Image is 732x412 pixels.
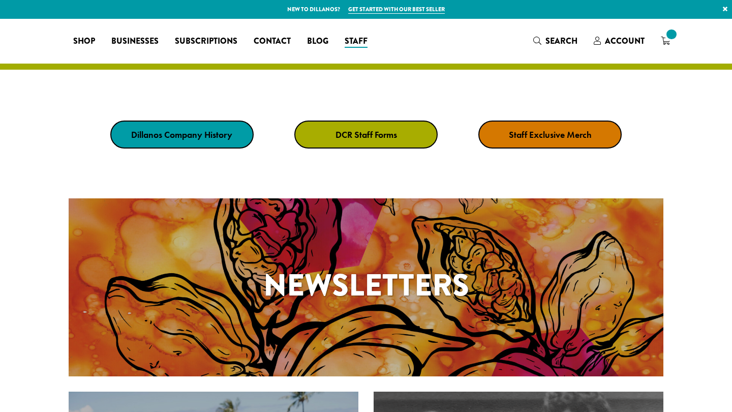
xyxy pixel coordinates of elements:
span: Shop [73,35,95,48]
a: Staff Exclusive Merch [478,121,622,149]
a: Search [525,33,586,49]
span: Account [605,35,645,47]
a: Newsletters [69,198,663,376]
strong: DCR Staff Forms [335,129,397,140]
span: Staff [345,35,368,48]
span: Businesses [111,35,159,48]
strong: Staff Exclusive Merch [509,129,592,140]
span: Subscriptions [175,35,237,48]
strong: Dillanos Company History [131,129,232,140]
h1: Newsletters [69,262,663,308]
a: Get started with our best seller [348,5,445,14]
a: Dillanos Company History [110,121,254,149]
span: Search [545,35,577,47]
span: Contact [254,35,291,48]
span: Blog [307,35,328,48]
a: DCR Staff Forms [294,121,438,149]
a: Shop [65,33,103,49]
a: Staff [337,33,376,49]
